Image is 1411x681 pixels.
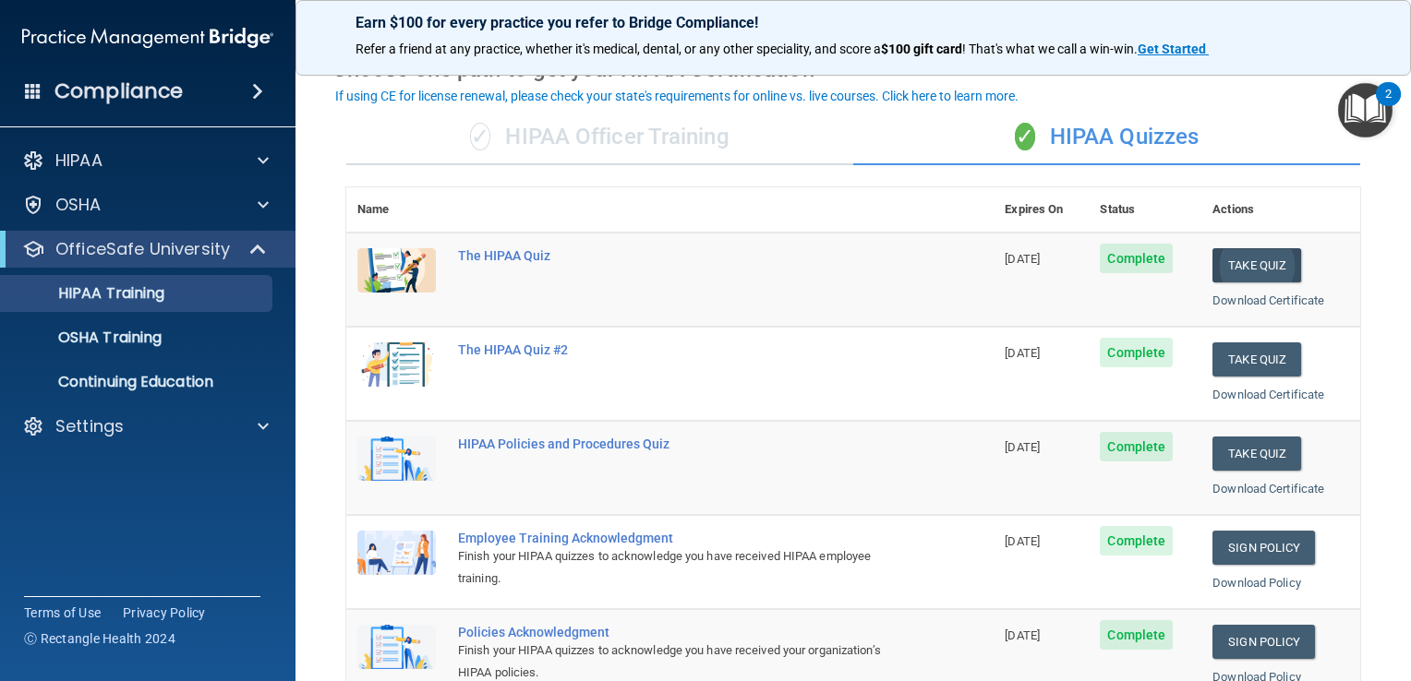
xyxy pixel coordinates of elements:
a: Download Policy [1212,576,1301,590]
span: ! That's what we call a win-win. [962,42,1138,56]
div: The HIPAA Quiz [458,248,901,263]
a: Get Started [1138,42,1209,56]
div: HIPAA Policies and Procedures Quiz [458,436,901,451]
button: Take Quiz [1212,436,1301,471]
th: Name [346,187,447,233]
img: PMB logo [22,19,273,56]
a: Download Certificate [1212,482,1324,496]
div: 2 [1385,94,1392,118]
p: HIPAA [55,149,103,172]
div: Finish your HIPAA quizzes to acknowledge you have received HIPAA employee training. [458,545,901,590]
span: Complete [1100,620,1173,650]
p: OfficeSafe University [55,238,230,260]
p: Settings [55,415,124,437]
a: OSHA [22,194,269,216]
span: ✓ [1015,123,1035,150]
div: The HIPAA Quiz #2 [458,342,901,357]
div: Policies Acknowledgment [458,625,901,639]
a: HIPAA [22,149,269,172]
a: Download Certificate [1212,388,1324,401]
span: [DATE] [1005,440,1040,454]
a: Privacy Policy [123,603,206,622]
span: Complete [1100,432,1173,461]
span: Complete [1100,244,1173,273]
p: OSHA Training [12,329,162,347]
p: Continuing Education [12,373,264,391]
a: Terms of Use [24,603,101,622]
th: Expires On [994,187,1089,233]
p: OSHA [55,194,102,216]
a: Download Certificate [1212,293,1324,307]
div: If using CE for license renewal, please check your state's requirements for online vs. live cours... [335,90,1019,102]
div: HIPAA Quizzes [853,110,1360,165]
div: HIPAA Officer Training [346,110,853,165]
span: ✓ [470,123,490,150]
h4: Compliance [54,78,183,104]
span: Refer a friend at any practice, whether it's medical, dental, or any other speciality, and score a [356,42,881,56]
a: Sign Policy [1212,531,1315,565]
strong: $100 gift card [881,42,962,56]
button: Take Quiz [1212,342,1301,376]
span: [DATE] [1005,628,1040,642]
p: Earn $100 for every practice you refer to Bridge Compliance! [356,14,1351,31]
th: Actions [1201,187,1360,233]
span: Complete [1100,526,1173,556]
span: Ⓒ Rectangle Health 2024 [24,629,175,648]
div: Employee Training Acknowledgment [458,531,901,545]
a: OfficeSafe University [22,238,268,260]
a: Sign Policy [1212,625,1315,659]
th: Status [1089,187,1201,233]
a: Settings [22,415,269,437]
p: HIPAA Training [12,284,164,303]
button: If using CE for license renewal, please check your state's requirements for online vs. live cours... [332,87,1021,105]
button: Open Resource Center, 2 new notifications [1338,83,1393,137]
span: [DATE] [1005,346,1040,360]
span: [DATE] [1005,252,1040,266]
span: Complete [1100,338,1173,367]
span: [DATE] [1005,534,1040,548]
strong: Get Started [1138,42,1206,56]
button: Take Quiz [1212,248,1301,282]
